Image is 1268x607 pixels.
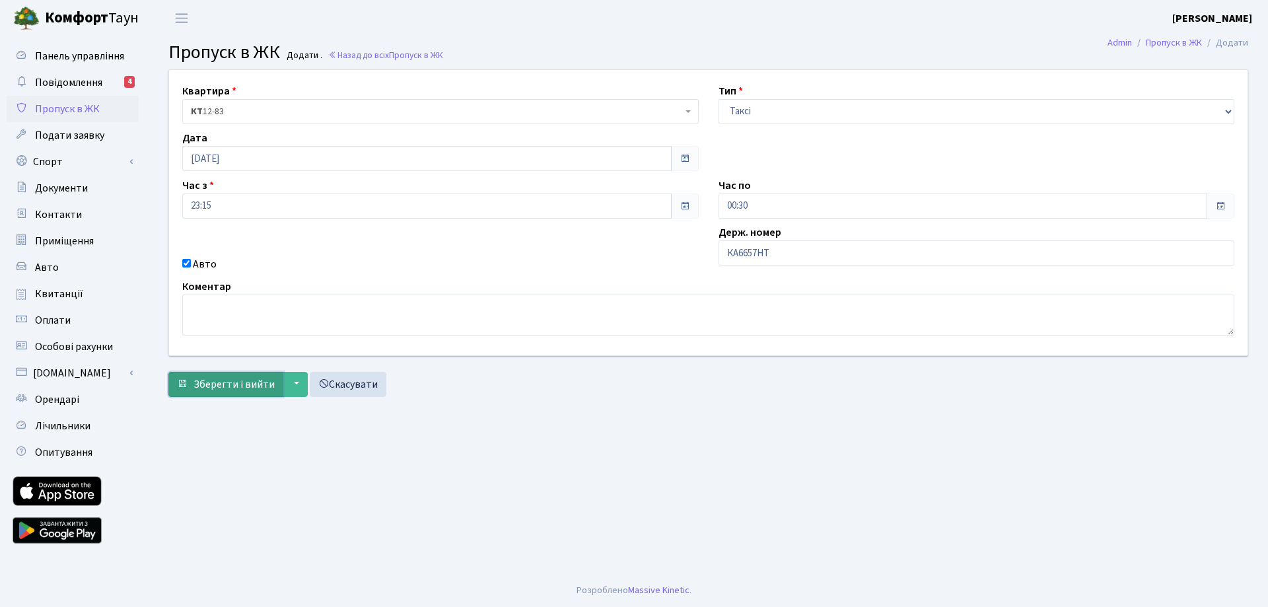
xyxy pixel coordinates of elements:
[193,256,217,272] label: Авто
[1172,11,1252,26] a: [PERSON_NAME]
[328,49,443,61] a: Назад до всіхПропуск в ЖК
[35,128,104,143] span: Подати заявку
[35,181,88,196] span: Документи
[168,39,280,65] span: Пропуск в ЖК
[35,313,71,328] span: Оплати
[577,583,691,598] div: Розроблено .
[1108,36,1132,50] a: Admin
[35,339,113,354] span: Особові рахунки
[7,69,139,96] a: Повідомлення4
[35,419,90,433] span: Лічильники
[35,102,100,116] span: Пропуск в ЖК
[7,439,139,466] a: Опитування
[7,386,139,413] a: Орендарі
[182,83,236,99] label: Квартира
[35,49,124,63] span: Панель управління
[35,260,59,275] span: Авто
[191,105,682,118] span: <b>КТ</b>&nbsp;&nbsp;&nbsp;&nbsp;12-83
[7,360,139,386] a: [DOMAIN_NAME]
[191,105,203,118] b: КТ
[7,149,139,175] a: Спорт
[389,49,443,61] span: Пропуск в ЖК
[182,99,699,124] span: <b>КТ</b>&nbsp;&nbsp;&nbsp;&nbsp;12-83
[165,7,198,29] button: Переключити навігацію
[719,240,1235,266] input: AA0001AA
[35,207,82,222] span: Контакти
[7,122,139,149] a: Подати заявку
[168,372,283,397] button: Зберегти і вийти
[45,7,108,28] b: Комфорт
[7,334,139,360] a: Особові рахунки
[124,76,135,88] div: 4
[7,175,139,201] a: Документи
[628,583,689,597] a: Massive Kinetic
[7,254,139,281] a: Авто
[719,225,781,240] label: Держ. номер
[1146,36,1202,50] a: Пропуск в ЖК
[35,75,102,90] span: Повідомлення
[7,228,139,254] a: Приміщення
[35,392,79,407] span: Орендарі
[7,96,139,122] a: Пропуск в ЖК
[7,281,139,307] a: Квитанції
[194,377,275,392] span: Зберегти і вийти
[182,178,214,194] label: Час з
[719,178,751,194] label: Час по
[1202,36,1248,50] li: Додати
[182,130,207,146] label: Дата
[719,83,743,99] label: Тип
[35,445,92,460] span: Опитування
[7,43,139,69] a: Панель управління
[1088,29,1268,57] nav: breadcrumb
[7,307,139,334] a: Оплати
[310,372,386,397] a: Скасувати
[182,279,231,295] label: Коментар
[13,5,40,32] img: logo.png
[35,287,83,301] span: Квитанції
[7,413,139,439] a: Лічильники
[284,50,322,61] small: Додати .
[45,7,139,30] span: Таун
[35,234,94,248] span: Приміщення
[7,201,139,228] a: Контакти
